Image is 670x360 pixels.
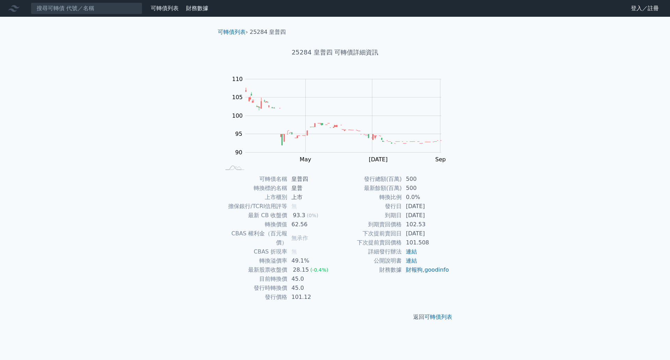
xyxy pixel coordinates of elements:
[218,29,246,35] a: 可轉債列表
[221,202,287,211] td: 擔保銀行/TCRI信用評等
[287,175,335,184] td: 皇普四
[221,256,287,265] td: 轉換溢價率
[221,184,287,193] td: 轉換標的名稱
[402,220,449,229] td: 102.53
[221,175,287,184] td: 可轉債名稱
[335,202,402,211] td: 發行日
[369,156,388,163] tspan: [DATE]
[402,184,449,193] td: 500
[221,274,287,284] td: 目前轉換價
[335,193,402,202] td: 轉換比例
[151,5,179,12] a: 可轉債列表
[221,220,287,229] td: 轉換價值
[335,247,402,256] td: 詳細發行辦法
[402,175,449,184] td: 500
[221,284,287,293] td: 發行時轉換價
[435,156,446,163] tspan: Sep
[335,256,402,265] td: 公開說明書
[232,76,243,82] tspan: 110
[402,202,449,211] td: [DATE]
[221,229,287,247] td: CBAS 權利金（百元報價）
[232,112,243,119] tspan: 100
[406,266,423,273] a: 財報狗
[232,94,243,101] tspan: 105
[31,2,142,14] input: 搜尋可轉債 代號／名稱
[235,149,242,156] tspan: 90
[221,265,287,274] td: 最新股票收盤價
[291,248,297,255] span: 無
[291,203,297,210] span: 無
[335,229,402,238] td: 下次提前賣回日
[287,256,335,265] td: 49.1%
[625,3,664,14] a: 登入／註冊
[406,248,417,255] a: 連結
[287,193,335,202] td: 上市
[402,265,449,274] td: ,
[335,175,402,184] td: 發行總額(百萬)
[287,220,335,229] td: 62.56
[229,76,452,163] g: Chart
[221,247,287,256] td: CBAS 折現率
[335,184,402,193] td: 最新餘額(百萬)
[212,313,458,321] p: 返回
[291,211,307,220] div: 93.3
[186,5,208,12] a: 財務數據
[335,220,402,229] td: 到期賣回價格
[310,267,328,273] span: (-0.4%)
[212,47,458,57] h1: 25284 皇普四 可轉債詳細資訊
[402,211,449,220] td: [DATE]
[291,265,310,274] div: 28.15
[402,229,449,238] td: [DATE]
[250,28,286,36] li: 25284 皇普四
[287,284,335,293] td: 45.0
[406,257,417,264] a: 連結
[402,193,449,202] td: 0.0%
[287,274,335,284] td: 45.0
[287,293,335,302] td: 101.12
[335,238,402,247] td: 下次提前賣回價格
[335,211,402,220] td: 到期日
[221,193,287,202] td: 上市櫃別
[218,28,248,36] li: ›
[221,211,287,220] td: 最新 CB 收盤價
[221,293,287,302] td: 發行價格
[287,184,335,193] td: 皇普
[424,314,452,320] a: 可轉債列表
[307,213,318,218] span: (0%)
[424,266,449,273] a: goodinfo
[235,131,242,137] tspan: 95
[335,265,402,274] td: 財務數據
[402,238,449,247] td: 101.508
[291,235,308,241] span: 無承作
[300,156,311,163] tspan: May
